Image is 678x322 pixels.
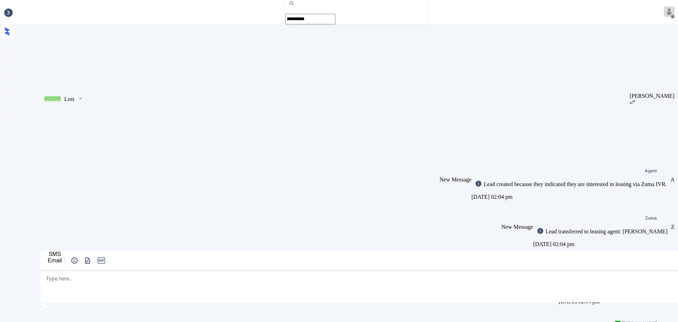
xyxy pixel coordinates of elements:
div: Lead created because they indicated they are interested in leasing via Zuma IVR. [482,181,667,187]
div: Lead transferred to leasing agent: [PERSON_NAME] [544,228,667,235]
div: [DATE] 02:04 pm [471,192,670,202]
div: Sync'd w knock [533,249,671,259]
img: icon-zuma [83,256,92,265]
div: A [670,177,674,183]
img: icon-zuma [78,95,83,102]
button: icon-zuma [83,256,93,265]
div: Lost [64,96,74,102]
div: [PERSON_NAME] [630,93,674,99]
div: Inbox / Phone Lead [4,9,48,16]
img: icon-zuma [630,100,635,104]
img: icon-zuma [41,302,49,311]
div: Z [671,224,674,230]
img: icon-zuma [70,256,79,265]
div: SMS [48,251,62,257]
span: New Message [501,224,533,230]
div: [DATE] 02:04 pm [533,239,671,249]
span: New Message [440,177,471,183]
div: Inbound [44,97,60,102]
img: icon-zuma [41,312,49,321]
div: Email [48,257,62,264]
img: icon-zuma [475,180,482,187]
img: avatar [664,6,674,17]
span: Agent [645,169,657,173]
div: Zuma [645,216,657,220]
span: profile [2,110,12,123]
img: icon-zuma [537,227,544,234]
